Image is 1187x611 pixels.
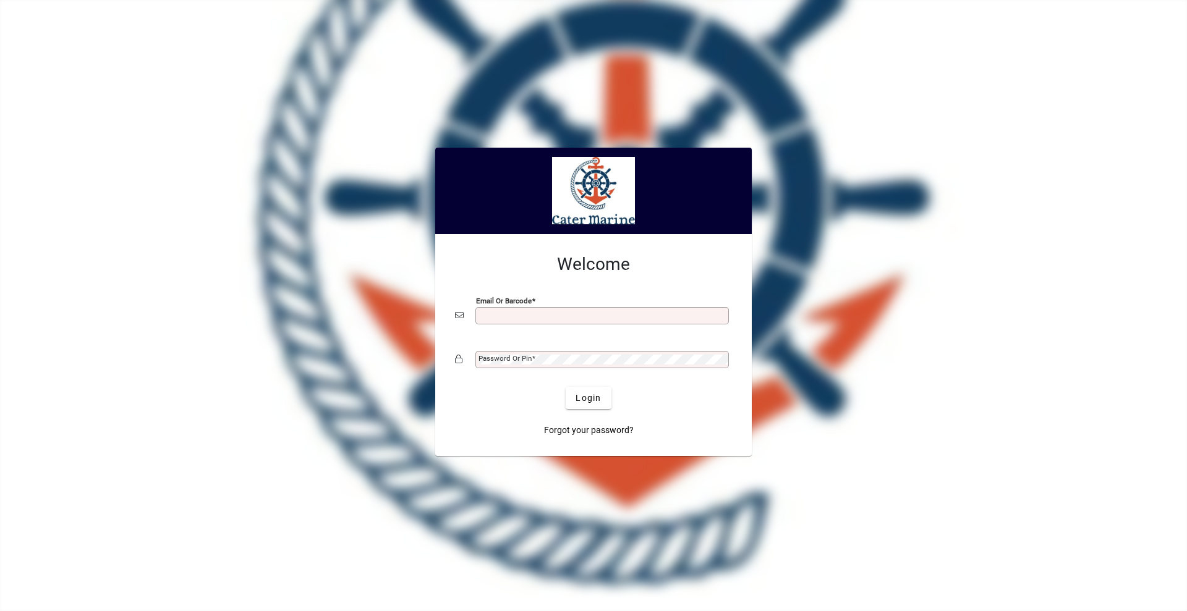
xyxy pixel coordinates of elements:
[566,387,611,409] button: Login
[479,354,532,363] mat-label: Password or Pin
[539,419,639,441] a: Forgot your password?
[455,254,732,275] h2: Welcome
[544,424,634,437] span: Forgot your password?
[576,392,601,405] span: Login
[476,297,532,305] mat-label: Email or Barcode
